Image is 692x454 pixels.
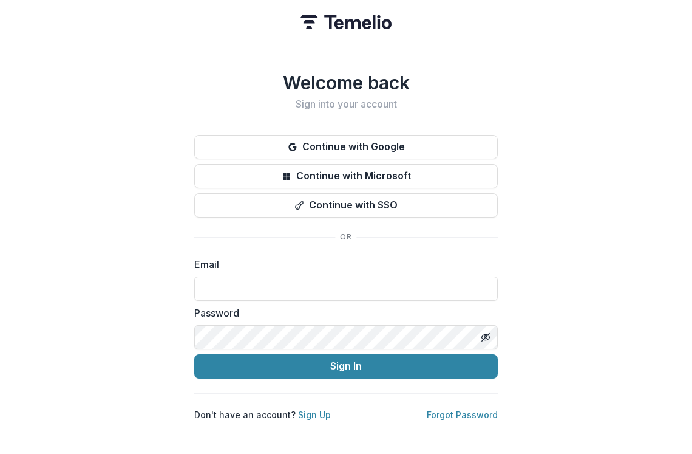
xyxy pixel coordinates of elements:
[194,193,498,218] button: Continue with SSO
[298,410,331,420] a: Sign Up
[194,98,498,110] h2: Sign into your account
[194,408,331,421] p: Don't have an account?
[194,135,498,159] button: Continue with Google
[194,354,498,379] button: Sign In
[476,328,495,347] button: Toggle password visibility
[300,15,392,29] img: Temelio
[194,306,490,320] label: Password
[194,72,498,94] h1: Welcome back
[427,410,498,420] a: Forgot Password
[194,257,490,272] label: Email
[194,164,498,188] button: Continue with Microsoft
